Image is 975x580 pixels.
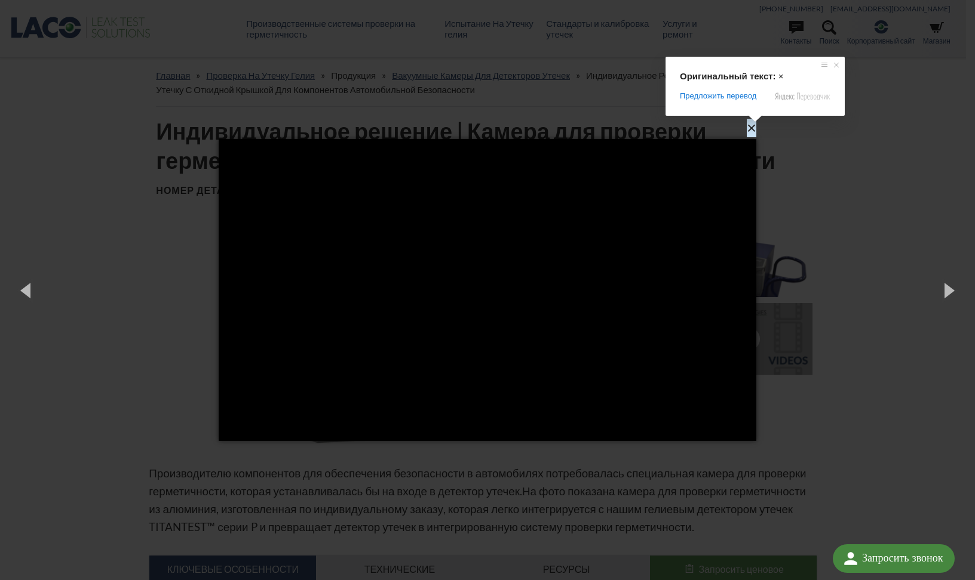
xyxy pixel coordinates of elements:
img: круглая кнопка [841,549,860,568]
span: Оригинальный текст: [680,71,776,81]
div: Запросить звонок [862,544,943,572]
span: × [778,71,784,81]
button: Далее (клавиша со стрелкой вправо) [921,257,975,323]
div: Запросить звонок [833,544,955,573]
span: Предложить перевод [680,91,756,101]
button: Закрыть (Esc) [222,115,760,141]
